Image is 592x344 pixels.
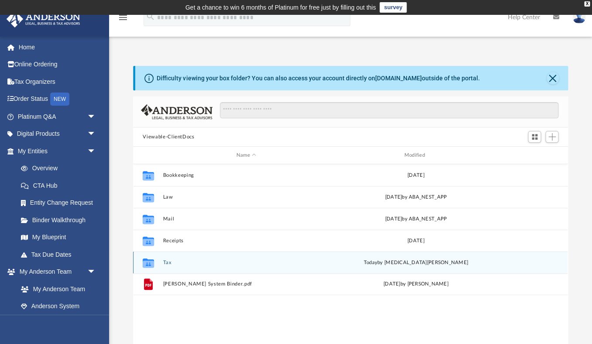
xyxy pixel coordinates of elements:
[163,238,329,244] button: Receipts
[118,17,128,23] a: menu
[6,38,109,56] a: Home
[157,74,479,83] div: Difficulty viewing your box folder? You can also access your account directly on outside of the p...
[380,2,407,13] a: survey
[503,151,564,159] div: id
[163,151,329,159] div: Name
[584,1,590,7] div: close
[364,260,377,265] span: today
[6,90,109,108] a: Order StatusNEW
[333,215,499,223] div: [DATE] by ABA_NEST_APP
[6,263,105,281] a: My Anderson Teamarrow_drop_down
[6,73,109,90] a: Tax Organizers
[12,177,109,194] a: CTA Hub
[6,125,109,143] a: Digital Productsarrow_drop_down
[12,194,109,212] a: Entity Change Request
[12,280,100,298] a: My Anderson Team
[220,102,558,119] input: Search files and folders
[545,131,558,143] button: Add
[12,298,105,315] a: Anderson System
[4,10,83,28] img: Anderson Advisors Platinum Portal
[6,142,109,160] a: My Entitiesarrow_drop_down
[12,246,109,263] a: Tax Due Dates
[163,260,329,265] button: Tax
[163,194,329,200] button: Law
[12,211,109,229] a: Binder Walkthrough
[143,133,194,141] button: Viewable-ClientDocs
[118,12,128,23] i: menu
[333,193,499,201] div: [DATE] by ABA_NEST_APP
[12,229,105,246] a: My Blueprint
[137,151,159,159] div: id
[333,280,499,288] div: [DATE] by [PERSON_NAME]
[163,172,329,178] button: Bookkeeping
[547,72,559,84] button: Close
[333,259,499,267] div: by [MEDICAL_DATA][PERSON_NAME]
[375,75,421,82] a: [DOMAIN_NAME]
[87,142,105,160] span: arrow_drop_down
[50,93,69,106] div: NEW
[163,216,329,222] button: Mail
[87,108,105,126] span: arrow_drop_down
[87,125,105,143] span: arrow_drop_down
[333,172,499,179] div: [DATE]
[572,11,585,24] img: User Pic
[333,237,499,245] div: [DATE]
[146,12,155,21] i: search
[12,160,109,177] a: Overview
[185,2,376,13] div: Get a chance to win 6 months of Platinum for free just by filling out this
[6,108,109,125] a: Platinum Q&Aarrow_drop_down
[333,151,499,159] div: Modified
[6,56,109,73] a: Online Ordering
[163,281,329,287] button: [PERSON_NAME] System Binder.pdf
[87,263,105,281] span: arrow_drop_down
[528,131,541,143] button: Switch to Grid View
